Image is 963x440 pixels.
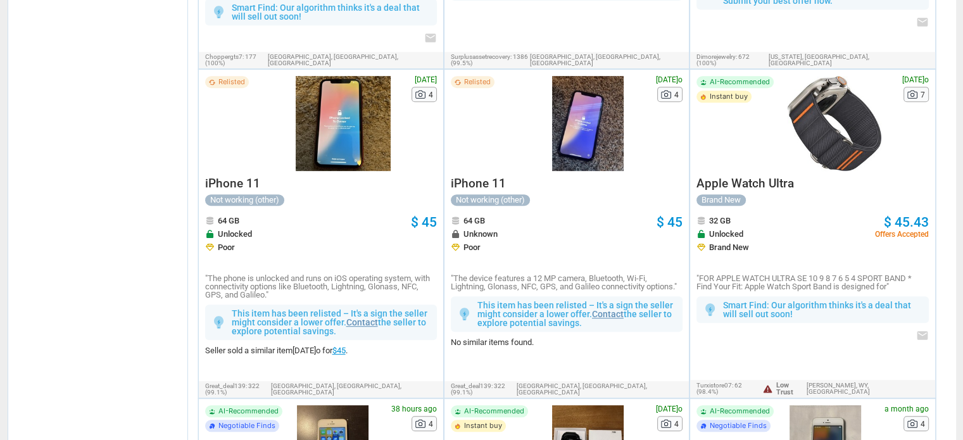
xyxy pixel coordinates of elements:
[451,382,505,396] span: 322 (99.1%)
[451,53,512,60] span: surplusassetrecovery:
[205,176,260,191] span: iPhone 11
[205,53,244,60] span: choppergts7:
[464,79,491,85] span: Relisted
[346,317,378,327] a: Contact
[710,408,770,415] span: AI-Recommended
[464,422,502,429] span: Instant buy
[884,216,929,229] a: $ 45.43
[463,217,485,225] span: 64 GB
[477,301,676,327] p: This item has been relisted – It's a sign the seller might consider a lower offer. the seller to ...
[709,230,743,238] span: Unlocked
[451,274,683,291] p: "The device features a 12 MP camera, Bluetooth, Wi-Fi, Lightning, Glonass, NFC, GPS, and Galileo ...
[902,76,929,84] span: [DATE]o
[271,383,437,396] span: [GEOGRAPHIC_DATA], [GEOGRAPHIC_DATA],[GEOGRAPHIC_DATA]
[530,54,683,66] span: [GEOGRAPHIC_DATA], [GEOGRAPHIC_DATA],[GEOGRAPHIC_DATA]
[696,176,794,191] span: Apple Watch Ultra
[415,76,437,84] span: [DATE]
[710,422,767,429] span: Negotiable Finds
[696,382,742,395] span: 62 (98.4%)
[411,215,437,230] span: $ 45
[205,382,260,396] span: 322 (99.1%)
[218,243,235,251] span: Poor
[205,274,437,299] p: "The phone is unlocked and runs on iOS operating system, with connectivity options like Bluetooth...
[218,422,275,429] span: Negotiable Finds
[657,215,683,230] span: $ 45
[696,274,928,291] p: "FOR APPLE WATCH ULTRA SE 10 9 8 7 6 5 4 SPORT BAND * Find Your Fit: Apple Watch Sport Band is de...
[657,216,683,229] a: $ 45
[218,79,245,85] span: Relisted
[218,217,239,225] span: 64 GB
[451,53,528,66] span: 1386 (99.5%)
[656,405,683,413] span: [DATE]o
[884,405,929,413] span: a month ago
[205,180,260,189] a: iPhone 11
[451,176,506,191] span: iPhone 11
[424,32,437,44] i: email
[656,76,683,84] span: [DATE]o
[463,230,498,238] span: Unknown
[232,3,431,21] p: Smart Find: Our algorithm thinks it's a deal that will sell out soon!
[268,54,437,66] span: [GEOGRAPHIC_DATA], [GEOGRAPHIC_DATA],[GEOGRAPHIC_DATA]
[916,329,929,342] i: email
[411,216,437,229] a: $ 45
[709,217,731,225] span: 32 GB
[463,243,481,251] span: Poor
[205,346,437,355] div: Seller sold a similar item[DATE]o for .
[709,243,749,251] span: Brand New
[921,91,925,99] span: 7
[696,53,750,66] span: 672 (100%)
[696,194,746,206] div: Brand New
[218,408,279,415] span: AI-Recommended
[205,382,247,389] span: great_deal139:
[205,53,256,66] span: 177 (100%)
[710,93,748,100] span: Instant buy
[517,383,683,396] span: [GEOGRAPHIC_DATA], [GEOGRAPHIC_DATA],[GEOGRAPHIC_DATA]
[916,16,929,28] i: email
[884,215,929,230] span: $ 45.43
[674,91,679,99] span: 4
[451,382,493,389] span: great_deal139:
[921,420,925,428] span: 4
[776,382,806,396] span: Low Trust
[875,230,929,238] span: Offers Accepted
[332,346,346,355] a: $45
[807,382,929,395] span: [PERSON_NAME], WY,[GEOGRAPHIC_DATA]
[696,382,733,389] span: turxistore07:
[218,230,252,238] span: Unlocked
[696,53,737,60] span: dimorejewelry:
[232,309,431,336] p: This item has been relisted – It's a sign the seller might consider a lower offer. the seller to ...
[723,301,922,318] p: Smart Find: Our algorithm thinks it's a deal that will sell out soon!
[391,405,437,413] span: 38 hours ago
[674,420,679,428] span: 4
[429,91,433,99] span: 4
[451,338,683,346] div: No similar items found.
[592,309,624,319] a: Contact
[464,408,524,415] span: AI-Recommended
[205,194,284,206] div: Not working (other)
[451,180,506,189] a: iPhone 11
[451,194,530,206] div: Not working (other)
[769,54,928,66] span: [US_STATE], [GEOGRAPHIC_DATA],[GEOGRAPHIC_DATA]
[696,180,794,189] a: Apple Watch Ultra
[429,420,433,428] span: 4
[710,79,770,85] span: AI-Recommended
